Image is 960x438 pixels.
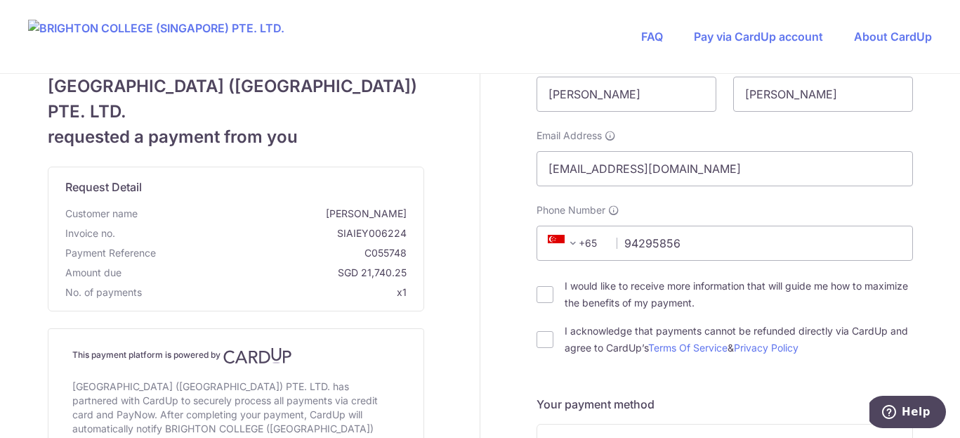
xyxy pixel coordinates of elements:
label: I acknowledge that payments cannot be refunded directly via CardUp and agree to CardUp’s & [565,323,913,356]
span: Invoice no. [65,226,115,240]
span: [PERSON_NAME] [143,207,407,221]
span: No. of payments [65,285,142,299]
span: SIAIEY006224 [121,226,407,240]
span: translation missing: en.payment_reference [65,247,156,259]
span: Customer name [65,207,138,221]
span: requested a payment from you [48,124,424,150]
h4: This payment platform is powered by [72,347,400,364]
a: Privacy Policy [734,342,798,354]
span: translation missing: en.request_detail [65,180,142,194]
a: Pay via CardUp account [694,30,823,44]
a: FAQ [641,30,663,44]
a: About CardUp [854,30,932,44]
span: [GEOGRAPHIC_DATA] ([GEOGRAPHIC_DATA]) PTE. LTD. [48,74,424,124]
img: CardUp [223,347,292,364]
label: I would like to receive more information that will guide me how to maximize the benefits of my pa... [565,278,913,311]
span: SGD 21,740.25 [127,266,407,280]
iframe: Opens a widget where you can find more information [869,396,946,431]
input: Email address [537,151,913,186]
span: Phone Number [537,203,605,217]
span: Amount due [65,266,121,280]
span: C055748 [162,246,407,260]
h5: Your payment method [537,396,913,413]
span: Email Address [537,129,602,143]
span: +65 [548,235,581,252]
span: x1 [397,286,407,298]
a: Terms Of Service [648,342,728,354]
input: Last name [733,77,913,112]
input: First name [537,77,716,112]
span: +65 [544,235,607,252]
